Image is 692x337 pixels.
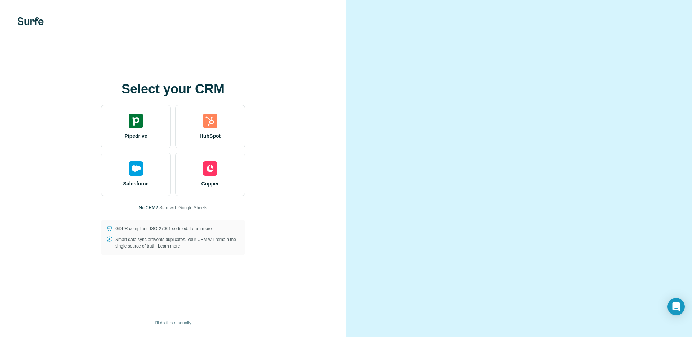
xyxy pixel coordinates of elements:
span: Pipedrive [124,132,147,140]
span: Copper [201,180,219,187]
span: Salesforce [123,180,149,187]
img: pipedrive's logo [129,114,143,128]
button: I’ll do this manually [150,318,196,328]
img: salesforce's logo [129,161,143,176]
button: Start with Google Sheets [159,205,207,211]
a: Learn more [158,244,180,249]
img: hubspot's logo [203,114,217,128]
p: Smart data sync prevents duplicates. Your CRM will remain the single source of truth. [115,236,239,249]
img: Surfe's logo [17,17,44,25]
h1: Select your CRM [101,82,245,96]
p: GDPR compliant. ISO-27001 certified. [115,226,212,232]
span: HubSpot [200,132,221,140]
a: Learn more [190,226,212,231]
div: Open Intercom Messenger [667,298,685,315]
span: I’ll do this manually [155,320,191,326]
p: No CRM? [139,205,158,211]
img: copper's logo [203,161,217,176]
